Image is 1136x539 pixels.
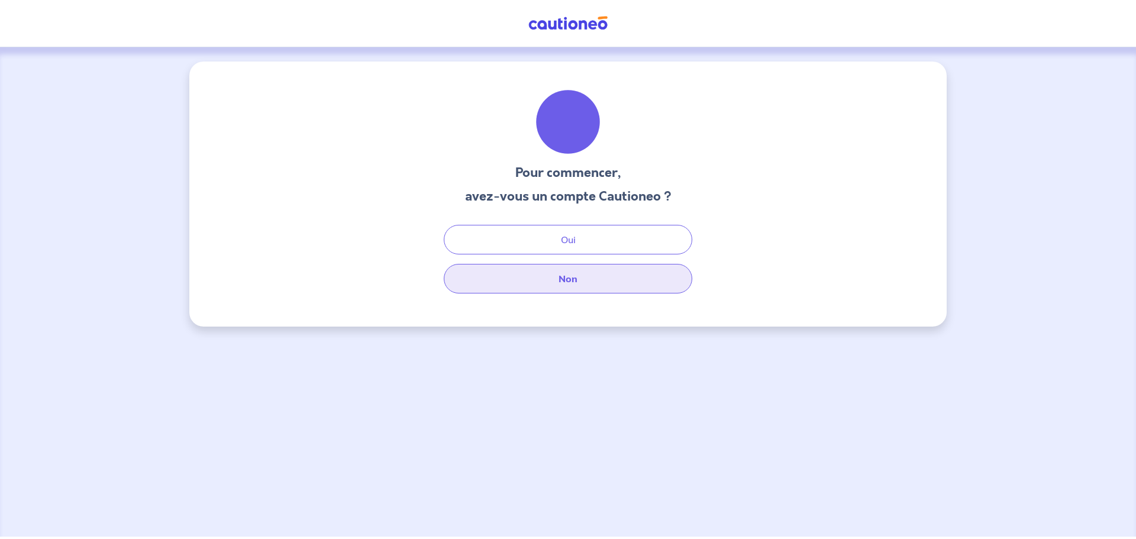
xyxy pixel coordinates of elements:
button: Non [444,264,692,293]
img: Cautioneo [524,16,612,31]
img: illu_welcome.svg [536,90,600,154]
h3: Pour commencer, [465,163,672,182]
h3: avez-vous un compte Cautioneo ? [465,187,672,206]
button: Oui [444,225,692,254]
